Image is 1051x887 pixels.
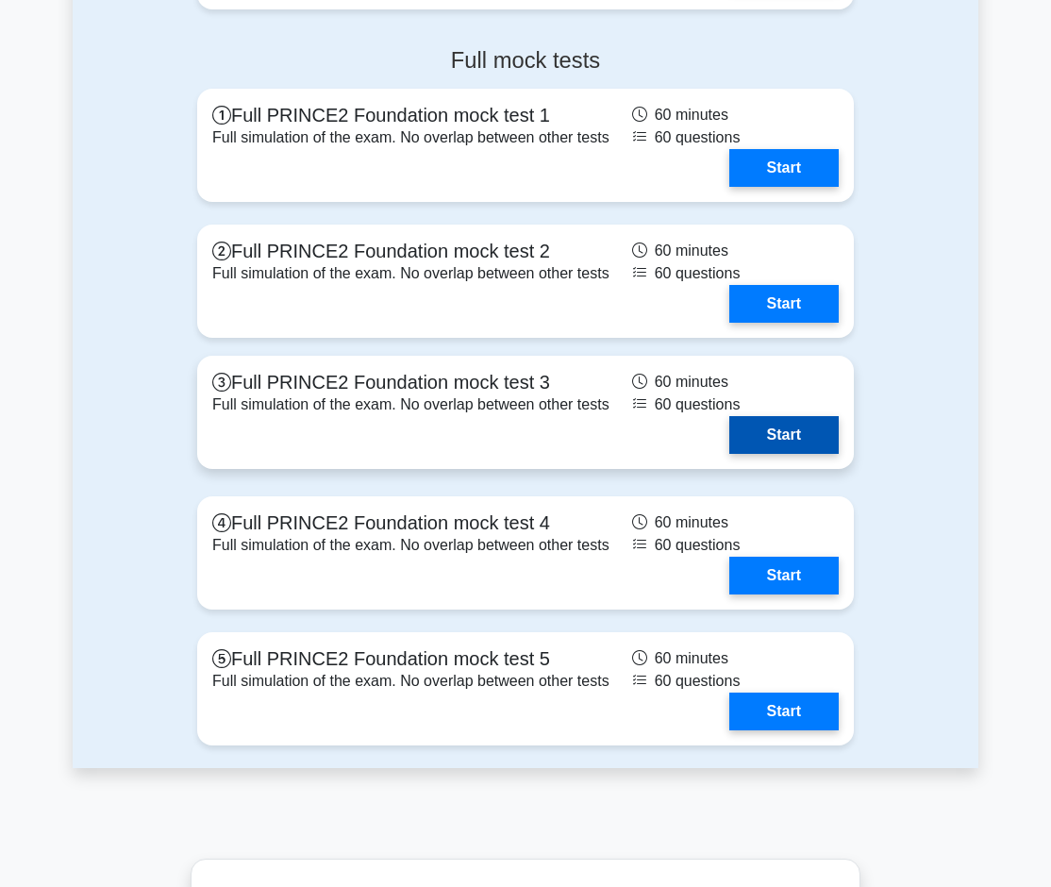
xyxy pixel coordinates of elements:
a: Start [729,557,839,594]
a: Start [729,416,839,454]
a: Start [729,285,839,323]
a: Start [729,693,839,730]
h4: Full mock tests [197,47,854,74]
a: Start [729,149,839,187]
